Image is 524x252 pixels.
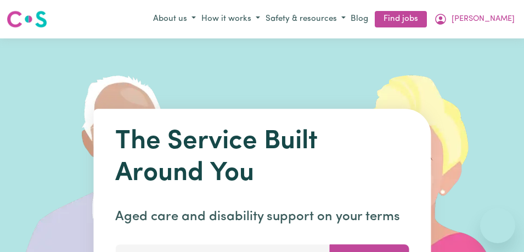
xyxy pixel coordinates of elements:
[375,11,427,28] a: Find jobs
[7,9,47,29] img: Careseekers logo
[115,126,409,189] h1: The Service Built Around You
[452,13,515,25] span: [PERSON_NAME]
[7,7,47,32] a: Careseekers logo
[348,11,370,28] a: Blog
[115,207,409,227] p: Aged care and disability support on your terms
[150,10,199,29] button: About us
[480,208,515,243] iframe: Button to launch messaging window
[199,10,263,29] button: How it works
[263,10,348,29] button: Safety & resources
[431,10,517,29] button: My Account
